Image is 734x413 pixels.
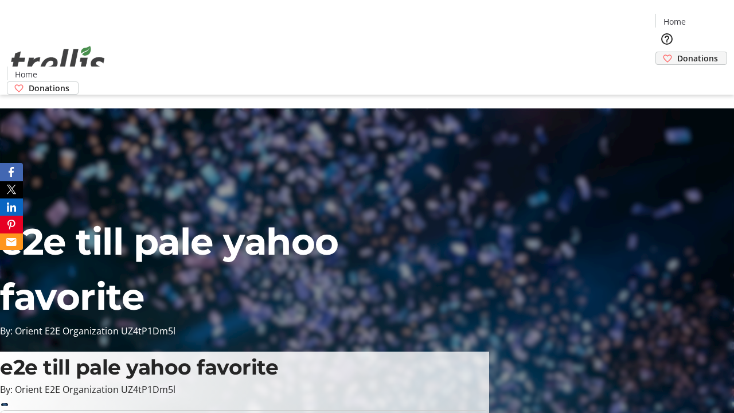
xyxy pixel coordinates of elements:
img: Orient E2E Organization UZ4tP1Dm5l's Logo [7,33,109,91]
span: Home [15,68,37,80]
a: Donations [655,52,727,65]
span: Donations [29,82,69,94]
a: Home [7,68,44,80]
a: Home [656,15,693,28]
span: Home [663,15,686,28]
button: Help [655,28,678,50]
a: Donations [7,81,79,95]
span: Donations [677,52,718,64]
button: Cart [655,65,678,88]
